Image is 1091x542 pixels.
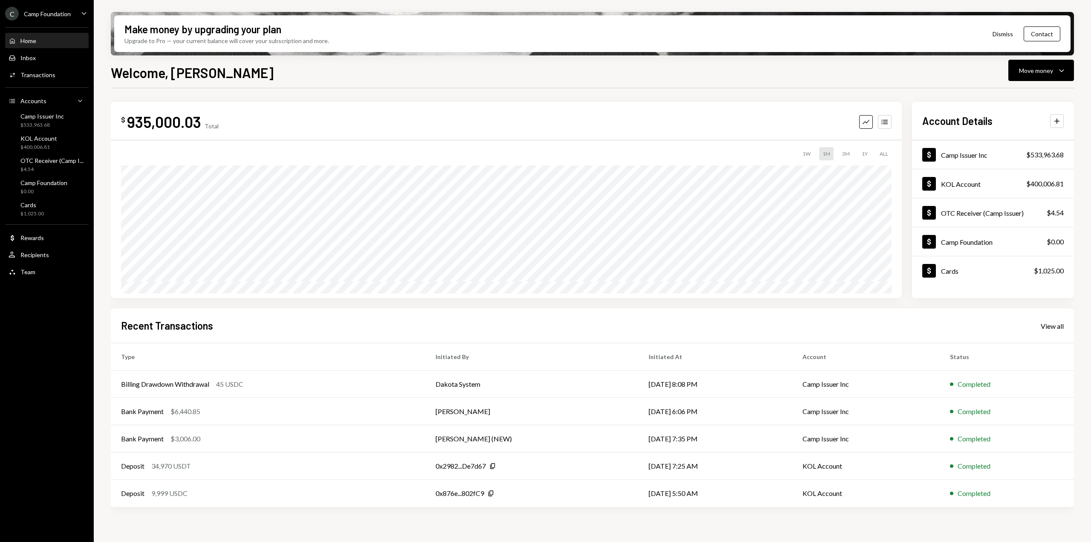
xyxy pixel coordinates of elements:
[24,10,71,17] div: Camp Foundation
[20,71,55,78] div: Transactions
[1047,237,1064,247] div: $0.00
[5,264,89,279] a: Team
[121,488,144,499] div: Deposit
[216,379,243,389] div: 45 USDC
[20,210,44,217] div: $1,025.00
[792,425,940,452] td: Camp Issuer Inc
[638,398,792,425] td: [DATE] 6:06 PM
[121,319,213,333] h2: Recent Transactions
[111,64,274,81] h1: Welcome, [PERSON_NAME]
[792,343,940,371] th: Account
[958,461,990,471] div: Completed
[941,238,993,246] div: Camp Foundation
[858,147,871,160] div: 1Y
[124,36,329,45] div: Upgrade to Pro — your current balance will cover your subscription and more.
[20,97,46,104] div: Accounts
[819,147,834,160] div: 1M
[941,151,987,159] div: Camp Issuer Inc
[941,267,958,275] div: Cards
[20,157,84,164] div: OTC Receiver (Camp I...
[170,406,200,417] div: $6,440.85
[436,488,484,499] div: 0x876e...802fC9
[958,488,990,499] div: Completed
[111,343,425,371] th: Type
[20,201,44,209] div: Cards
[20,37,36,44] div: Home
[1026,150,1064,160] div: $533,963.68
[1008,60,1074,81] button: Move money
[5,154,89,175] a: OTC Receiver (Camp I...$4.54
[799,147,814,160] div: 1W
[941,209,1024,217] div: OTC Receiver (Camp Issuer)
[912,169,1074,198] a: KOL Account$400,006.81
[20,234,44,241] div: Rewards
[792,480,940,507] td: KOL Account
[20,179,67,186] div: Camp Foundation
[958,406,990,417] div: Completed
[638,371,792,398] td: [DATE] 8:08 PM
[151,461,191,471] div: 34,970 USDT
[20,268,35,275] div: Team
[638,452,792,480] td: [DATE] 7:25 AM
[5,33,89,48] a: Home
[121,434,164,444] div: Bank Payment
[5,132,89,153] a: KOL Account$400,006.81
[5,93,89,108] a: Accounts
[982,24,1024,44] button: Dismiss
[638,425,792,452] td: [DATE] 7:35 PM
[1019,66,1053,75] div: Move money
[912,227,1074,256] a: Camp Foundation$0.00
[839,147,853,160] div: 3M
[124,22,281,36] div: Make money by upgrading your plan
[20,188,67,195] div: $0.00
[922,114,993,128] h2: Account Details
[912,198,1074,227] a: OTC Receiver (Camp Issuer)$4.54
[5,50,89,65] a: Inbox
[1034,266,1064,276] div: $1,025.00
[20,54,36,61] div: Inbox
[958,434,990,444] div: Completed
[151,488,188,499] div: 9,999 USDC
[20,144,57,151] div: $400,006.81
[20,135,57,142] div: KOL Account
[20,166,84,173] div: $4.54
[5,177,89,197] a: Camp Foundation$0.00
[5,7,19,20] div: C
[425,425,638,452] td: [PERSON_NAME] (NEW)
[425,343,638,371] th: Initiated By
[121,461,144,471] div: Deposit
[792,398,940,425] td: Camp Issuer Inc
[1024,26,1060,41] button: Contact
[638,343,792,371] th: Initiated At
[1047,208,1064,218] div: $4.54
[20,113,64,120] div: Camp Issuer Inc
[792,371,940,398] td: Camp Issuer Inc
[958,379,990,389] div: Completed
[876,147,892,160] div: ALL
[912,140,1074,169] a: Camp Issuer Inc$533,963.68
[941,180,981,188] div: KOL Account
[1041,322,1064,330] div: View all
[121,379,209,389] div: Billing Drawdown Withdrawal
[436,461,486,471] div: 0x2982...De7d67
[20,251,49,258] div: Recipients
[940,343,1074,371] th: Status
[5,247,89,262] a: Recipients
[5,230,89,245] a: Rewards
[425,398,638,425] td: [PERSON_NAME]
[1041,321,1064,330] a: View all
[638,480,792,507] td: [DATE] 5:50 AM
[1026,179,1064,189] div: $400,006.81
[121,406,164,417] div: Bank Payment
[912,256,1074,285] a: Cards$1,025.00
[5,199,89,219] a: Cards$1,025.00
[5,110,89,130] a: Camp Issuer Inc$533,963.68
[5,67,89,82] a: Transactions
[121,116,125,124] div: $
[170,434,200,444] div: $3,006.00
[205,122,219,130] div: Total
[425,371,638,398] td: Dakota System
[792,452,940,480] td: KOL Account
[20,122,64,129] div: $533,963.68
[127,112,201,131] div: 935,000.03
